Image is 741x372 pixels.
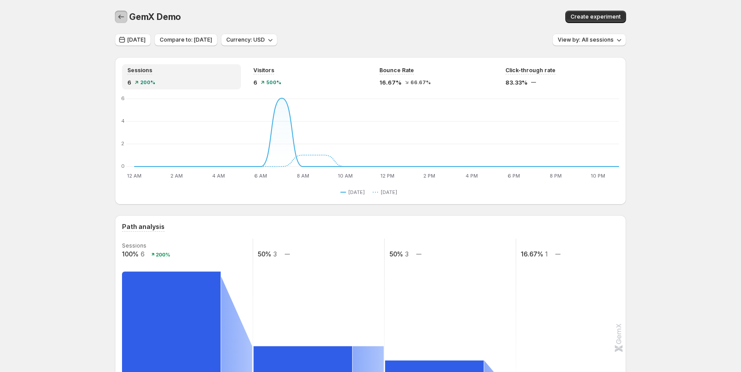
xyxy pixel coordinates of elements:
text: 50% [390,250,403,258]
button: Create experiment [565,11,626,23]
span: Visitors [253,67,274,74]
button: [DATE] [373,187,401,198]
span: 83.33% [505,78,528,87]
span: Bounce Rate [379,67,414,74]
span: Create experiment [571,13,621,20]
span: [DATE] [127,36,146,43]
span: Click-through rate [505,67,556,74]
text: 8 AM [297,173,309,179]
text: 10 AM [338,173,353,179]
span: [DATE] [348,189,365,196]
text: Sessions [122,242,146,249]
span: [DATE] [381,189,397,196]
span: 6 [127,78,131,87]
text: 8 PM [550,173,562,179]
span: 66.67% [410,80,431,85]
text: 4 PM [465,173,478,179]
button: [DATE] [340,187,368,198]
span: 16.67% [379,78,402,87]
span: Compare to: [DATE] [160,36,212,43]
text: 6 AM [254,173,267,179]
text: 2 AM [170,173,183,179]
text: 2 [121,140,124,147]
text: 0 [121,163,125,169]
text: 6 [121,95,125,101]
text: 12 AM [127,173,142,179]
text: 200% [156,252,170,258]
h3: Path analysis [122,222,165,231]
text: 1 [545,250,548,258]
span: View by: All sessions [558,36,614,43]
span: Currency: USD [226,36,265,43]
text: 6 PM [508,173,520,179]
text: 2 PM [423,173,435,179]
text: 10 PM [591,173,605,179]
button: View by: All sessions [552,34,626,46]
span: 6 [253,78,257,87]
text: 16.67% [521,250,543,258]
text: 4 [121,118,125,124]
button: Currency: USD [221,34,277,46]
text: 3 [273,250,277,258]
span: 200% [140,80,155,85]
text: 50% [258,250,271,258]
span: Sessions [127,67,152,74]
text: 12 PM [380,173,394,179]
button: [DATE] [115,34,151,46]
text: 6 [141,250,145,258]
span: GemX Demo [129,12,181,22]
button: Compare to: [DATE] [154,34,217,46]
span: 500% [266,80,281,85]
text: 3 [405,250,409,258]
text: 100% [122,250,138,258]
text: 4 AM [212,173,225,179]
